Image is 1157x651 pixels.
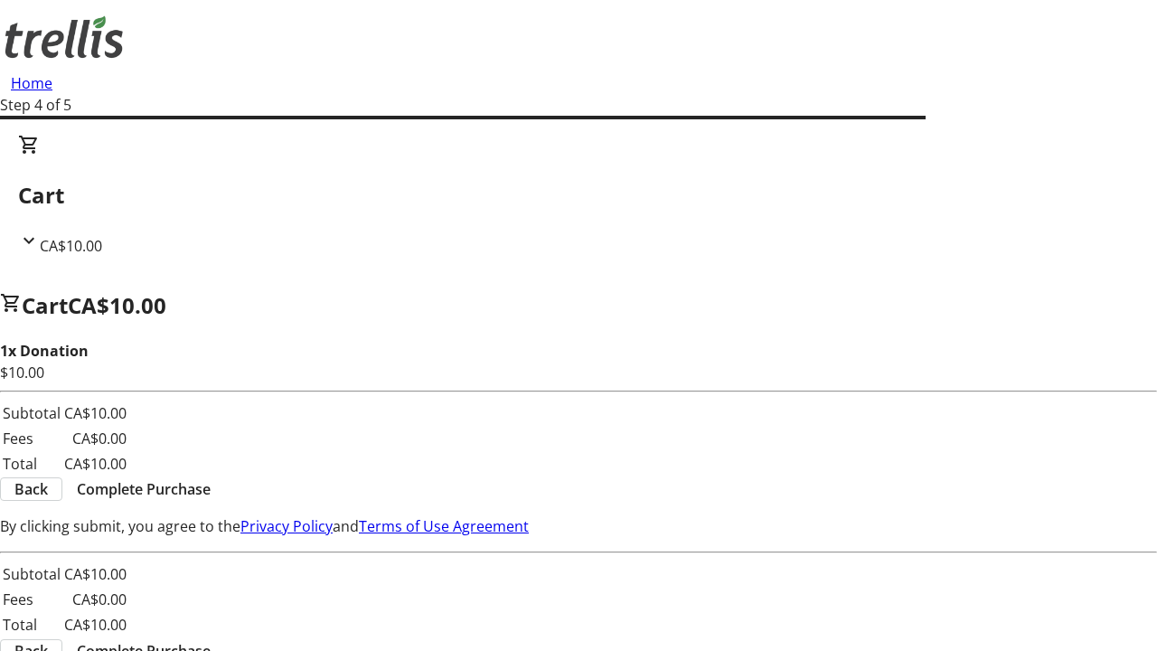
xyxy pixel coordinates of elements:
td: CA$10.00 [63,452,127,476]
td: CA$10.00 [63,613,127,637]
span: Cart [22,290,68,320]
td: Subtotal [2,562,61,586]
td: Fees [2,588,61,611]
button: Complete Purchase [62,478,225,500]
td: CA$10.00 [63,401,127,425]
a: Terms of Use Agreement [359,516,529,536]
span: Complete Purchase [77,478,211,500]
td: CA$0.00 [63,588,127,611]
td: Subtotal [2,401,61,425]
td: CA$10.00 [63,562,127,586]
span: CA$10.00 [40,236,102,256]
td: Total [2,613,61,637]
h2: Cart [18,179,1139,212]
td: CA$0.00 [63,427,127,450]
span: Back [14,478,48,500]
td: Fees [2,427,61,450]
span: CA$10.00 [68,290,166,320]
td: Total [2,452,61,476]
div: CartCA$10.00 [18,134,1139,257]
a: Privacy Policy [240,516,333,536]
